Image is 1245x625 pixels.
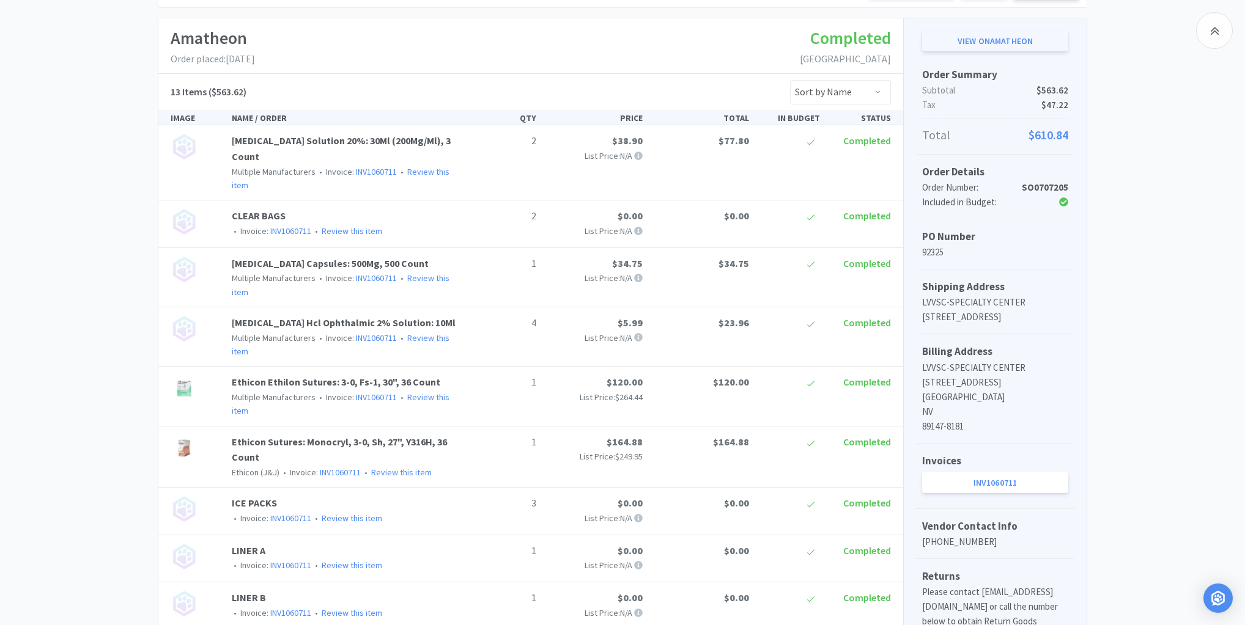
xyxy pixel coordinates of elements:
p: List Price: N/A [546,271,643,285]
img: no_image.png [171,495,198,522]
p: Subtotal [922,83,1068,98]
div: Open Intercom Messenger [1203,583,1233,613]
a: INV1060711 [270,513,311,524]
p: 92325 [922,245,1068,260]
span: • [399,272,405,283]
span: LINER A [232,544,265,557]
p: 1 [475,434,536,450]
div: QTY [470,111,541,125]
span: $34.75 [612,257,643,269]
a: INV1060711 [270,560,311,571]
span: • [317,332,324,343]
span: Invoice: [316,166,397,177]
p: Total [922,125,1068,145]
span: • [232,225,238,236]
p: 1 [475,543,536,559]
a: [MEDICAL_DATA] Hcl Ophthalmic 2% Solution: 10Ml [232,316,456,329]
a: INV1060711 [356,392,397,403]
span: Completed [843,257,891,269]
span: • [399,166,405,177]
h5: Vendor Contact Info [922,518,1068,535]
a: Review this item [232,272,449,297]
span: Invoice: [232,607,311,618]
p: 1 [475,256,536,272]
span: • [232,607,238,618]
h5: Invoices [922,453,1068,469]
span: • [232,560,238,571]
img: no_image.png [171,315,198,342]
a: Review this item [322,607,382,618]
span: Ethicon (J&J) [232,467,279,478]
p: List Price: [546,450,643,463]
span: • [363,467,369,478]
a: INV1060711 [922,472,1068,493]
img: no_image.png [171,208,198,235]
a: INV1060711 [270,225,311,236]
span: • [317,392,324,403]
a: Review this item [322,560,382,571]
a: Ethicon Sutures: Monocryl, 3-0, Sh, 27", Y316H, 36 Count [232,436,447,464]
p: 1 [475,590,536,606]
span: • [281,467,288,478]
span: $120.00 [607,376,643,388]
span: $77.80 [719,134,749,147]
img: no_image.png [171,543,198,570]
span: Multiple Manufacturers [232,332,316,343]
span: Multiple Manufacturers [232,272,316,283]
p: [PHONE_NUMBER] [922,535,1068,549]
span: $0.00 [724,544,749,557]
p: 3 [475,495,536,511]
strong: SO0707205 [1022,181,1068,193]
span: Completed [843,497,891,509]
div: STATUS [825,111,896,125]
span: $164.88 [713,436,749,448]
span: $0.00 [618,210,643,222]
span: $0.00 [724,497,749,509]
span: Completed [843,316,891,329]
span: $5.99 [618,316,643,329]
span: $120.00 [713,376,749,388]
p: LVVSC-SPECIALTY CENTER [STREET_ADDRESS] [922,295,1068,324]
p: NV [922,404,1068,419]
p: 2 [475,133,536,149]
p: 1 [475,375,536,390]
span: Invoice: [316,392,397,403]
span: $610.84 [1029,125,1068,145]
a: Ethicon Ethilon Sutures: 3-0, Fs-1, 30", 36 Count [232,376,440,388]
p: [STREET_ADDRESS] [922,375,1068,390]
span: • [232,513,238,524]
p: List Price: N/A [546,606,643,620]
span: Invoice: [279,467,361,478]
span: Completed [843,134,891,147]
span: Multiple Manufacturers [232,166,316,177]
a: Review this item [371,467,432,478]
h5: Order Summary [922,67,1068,83]
a: INV1060711 [356,272,397,283]
div: PRICE [541,111,648,125]
a: Review this item [322,225,382,236]
a: INV1060711 [356,166,397,177]
span: • [313,560,320,571]
span: $0.00 [618,544,643,557]
span: • [313,607,320,618]
span: Invoice: [232,513,311,524]
img: e95b7c88bd804d97951db76cb332f73a_186843.jpeg [171,375,198,401]
p: 89147-8181 [922,419,1068,434]
img: no_image.png [171,133,198,160]
span: $23.96 [719,316,749,329]
span: Invoice: [316,332,397,343]
img: no_image.png [171,590,198,617]
span: • [399,332,405,343]
p: [GEOGRAPHIC_DATA] [922,390,1068,404]
span: Completed [843,544,891,557]
div: TOTAL [648,111,754,125]
a: View onAmatheon [922,31,1068,51]
p: LVVSC-SPECIALTY CENTER [922,360,1068,375]
span: • [399,392,405,403]
div: Order Number: [922,180,1019,195]
p: [GEOGRAPHIC_DATA] [800,51,891,67]
span: $264.44 [615,392,643,403]
span: $34.75 [719,257,749,269]
h5: PO Number [922,228,1068,245]
p: Order placed: [DATE] [171,51,255,67]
